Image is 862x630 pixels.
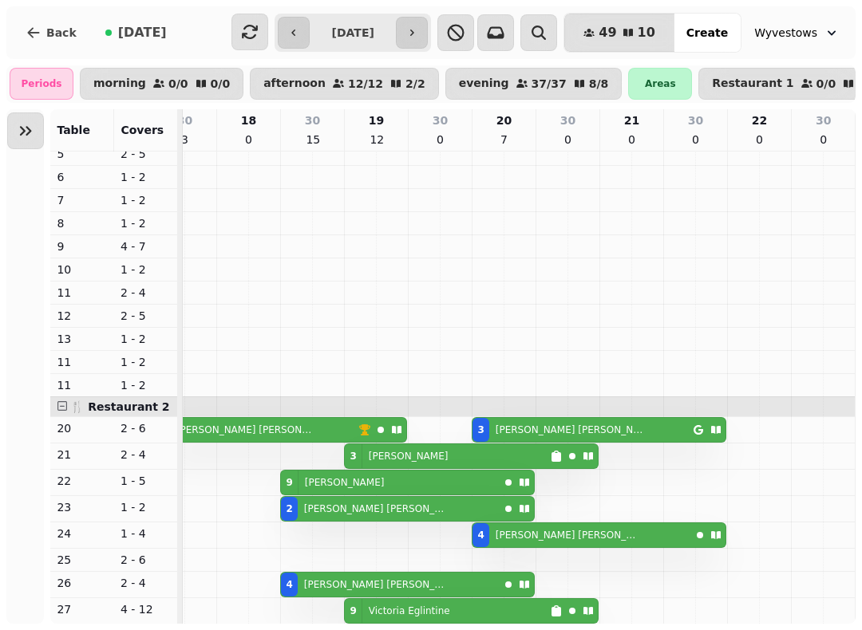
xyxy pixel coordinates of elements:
p: 4 - 7 [121,238,172,254]
p: 6 [57,169,108,185]
p: 7 [57,192,108,208]
div: Areas [628,68,692,100]
p: 21 [57,447,108,463]
p: [PERSON_NAME] [PERSON_NAME] [496,529,642,541]
p: 30 [560,112,575,128]
div: 9 [350,604,356,617]
p: 1 - 2 [121,354,172,370]
p: 0 [817,132,830,148]
p: 11 [57,285,108,301]
p: Restaurant 1 [712,77,793,90]
div: 4 [477,529,484,541]
p: 5 [57,146,108,162]
p: 0 / 0 [817,78,836,89]
p: [PERSON_NAME] [PERSON_NAME] [176,423,314,436]
p: 2 - 4 [121,447,172,463]
p: 30 [177,112,192,128]
p: 21 [624,112,639,128]
p: morning [93,77,146,90]
p: 13 [57,331,108,347]
p: 24 [57,526,108,541]
div: 9 [286,476,292,489]
p: [PERSON_NAME] [PERSON_NAME] MBE [496,423,644,436]
p: 2 / 2 [405,78,425,89]
span: Wyvestows [754,25,817,41]
p: 2 - 5 [121,146,172,162]
span: [DATE] [118,26,167,39]
p: 30 [433,112,448,128]
p: afternoon [263,77,326,90]
p: 30 [688,112,703,128]
button: Back [13,14,89,52]
p: 1 - 2 [121,169,172,185]
p: 2 - 6 [121,552,172,568]
p: 12 [57,308,108,324]
button: evening37/378/8 [445,68,623,100]
p: Victoria Eglintine [369,604,450,617]
p: 26 [57,575,108,591]
p: 1 - 5 [121,473,172,489]
p: 0 [753,132,765,148]
p: 10 [57,262,108,278]
span: Back [46,27,77,38]
span: 10 [638,26,655,39]
p: 2 - 5 [121,308,172,324]
p: 0 [689,132,702,148]
p: 0 [561,132,574,148]
span: 49 [599,26,616,39]
p: 23 [57,499,108,515]
button: Wyvestows [745,18,849,47]
p: 37 / 37 [532,78,567,89]
p: 25 [57,552,108,568]
p: 8 / 8 [589,78,609,89]
div: 4 [286,578,292,591]
span: Table [57,124,90,136]
p: 19 [369,112,384,128]
p: 2 - 4 [121,575,172,591]
p: 1 - 2 [121,499,172,515]
p: 2 - 6 [121,420,172,436]
p: evening [459,77,509,90]
button: Expand sidebar [7,112,44,149]
button: morning0/00/0 [80,68,243,100]
span: Covers [121,124,164,136]
p: 1 - 2 [121,331,172,347]
p: 9 [57,238,108,254]
p: 22 [752,112,767,128]
p: 18 [241,112,256,128]
p: 3 [178,132,191,148]
p: 0 / 0 [211,78,231,89]
button: Create [674,14,741,52]
p: 1 - 2 [121,215,172,231]
p: 4 - 12 [121,601,172,617]
button: 4910 [564,14,674,52]
p: [PERSON_NAME] [369,450,449,463]
p: 20 [496,112,512,128]
p: 0 [433,132,446,148]
p: [PERSON_NAME] [PERSON_NAME] [304,502,450,515]
p: 1 - 2 [121,262,172,278]
p: 22 [57,473,108,489]
p: 2 - 4 [121,285,172,301]
span: 🍴 Restaurant 2 [70,400,169,413]
button: afternoon12/122/2 [250,68,439,100]
p: [PERSON_NAME] [305,476,385,489]
p: 30 [816,112,831,128]
p: 30 [305,112,320,128]
p: 8 [57,215,108,231]
div: 2 [286,502,292,515]
p: 0 / 0 [168,78,188,89]
p: 27 [57,601,108,617]
p: [PERSON_NAME] [PERSON_NAME] [304,578,450,591]
p: 7 [497,132,510,148]
button: [DATE] [93,14,180,52]
p: 1 - 2 [121,377,172,393]
p: 11 [57,377,108,393]
p: 11 [57,354,108,370]
div: 3 [477,423,484,436]
p: 12 [370,132,382,148]
p: 20 [57,420,108,436]
p: 1 - 4 [121,526,172,541]
p: 15 [306,132,318,148]
div: Periods [10,68,73,100]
